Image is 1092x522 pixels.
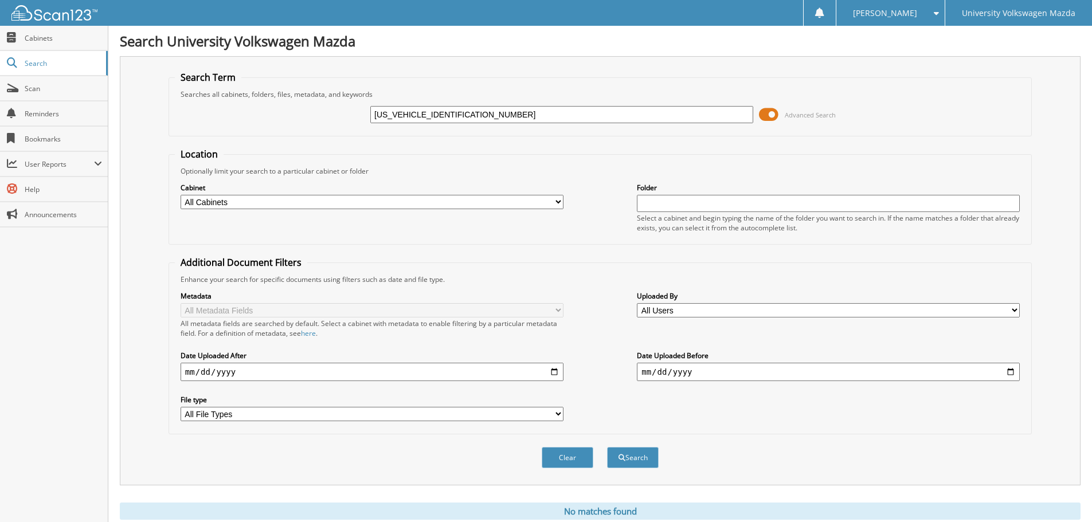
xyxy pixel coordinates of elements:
[25,84,102,93] span: Scan
[25,185,102,194] span: Help
[181,351,563,360] label: Date Uploaded After
[637,351,1020,360] label: Date Uploaded Before
[25,210,102,219] span: Announcements
[175,71,241,84] legend: Search Term
[542,447,593,468] button: Clear
[637,291,1020,301] label: Uploaded By
[181,395,563,405] label: File type
[607,447,659,468] button: Search
[11,5,97,21] img: scan123-logo-white.svg
[25,134,102,144] span: Bookmarks
[25,109,102,119] span: Reminders
[637,183,1020,193] label: Folder
[175,148,224,160] legend: Location
[637,213,1020,233] div: Select a cabinet and begin typing the name of the folder you want to search in. If the name match...
[785,111,836,119] span: Advanced Search
[25,33,102,43] span: Cabinets
[25,58,100,68] span: Search
[120,32,1081,50] h1: Search University Volkswagen Mazda
[181,319,563,338] div: All metadata fields are searched by default. Select a cabinet with metadata to enable filtering b...
[175,274,1026,284] div: Enhance your search for specific documents using filters such as date and file type.
[181,363,563,381] input: start
[181,291,563,301] label: Metadata
[181,183,563,193] label: Cabinet
[637,363,1020,381] input: end
[25,159,94,169] span: User Reports
[175,256,307,269] legend: Additional Document Filters
[175,89,1026,99] div: Searches all cabinets, folders, files, metadata, and keywords
[853,10,917,17] span: [PERSON_NAME]
[301,328,316,338] a: here
[120,503,1081,520] div: No matches found
[962,10,1075,17] span: University Volkswagen Mazda
[175,166,1026,176] div: Optionally limit your search to a particular cabinet or folder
